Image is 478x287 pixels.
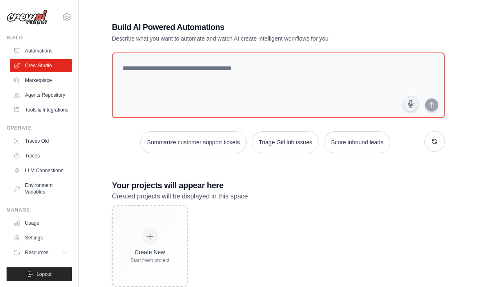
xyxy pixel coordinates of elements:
p: Describe what you want to automate and watch AI create intelligent workflows for you [112,34,387,43]
button: Resources [10,246,72,259]
a: Marketplace [10,74,72,87]
div: Manage [7,207,72,213]
a: Crew Studio [10,59,72,72]
a: Tools & Integrations [10,103,72,116]
a: Agents Repository [10,89,72,102]
button: Click to speak your automation idea [403,96,419,112]
a: Traces [10,149,72,162]
div: Build [7,34,72,41]
img: Logo [7,9,48,25]
div: Start fresh project [130,257,169,264]
a: Automations [10,44,72,57]
span: Logout [36,271,52,278]
a: LLM Connections [10,164,72,177]
h1: Build AI Powered Automations [112,21,387,33]
a: Traces Old [10,134,72,148]
span: Resources [25,249,48,256]
a: Usage [10,216,72,230]
div: Create New [130,248,169,256]
h3: Your projects will appear here [112,180,445,191]
div: Operate [7,125,72,131]
button: Logout [7,267,72,281]
a: Settings [10,231,72,244]
a: Environment Variables [10,179,72,198]
button: Score inbound leads [324,131,390,153]
p: Created projects will be displayed in this space [112,191,445,202]
button: Get new suggestions [424,131,445,152]
button: Triage GitHub issues [252,131,319,153]
button: Summarize customer support tickets [140,131,247,153]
